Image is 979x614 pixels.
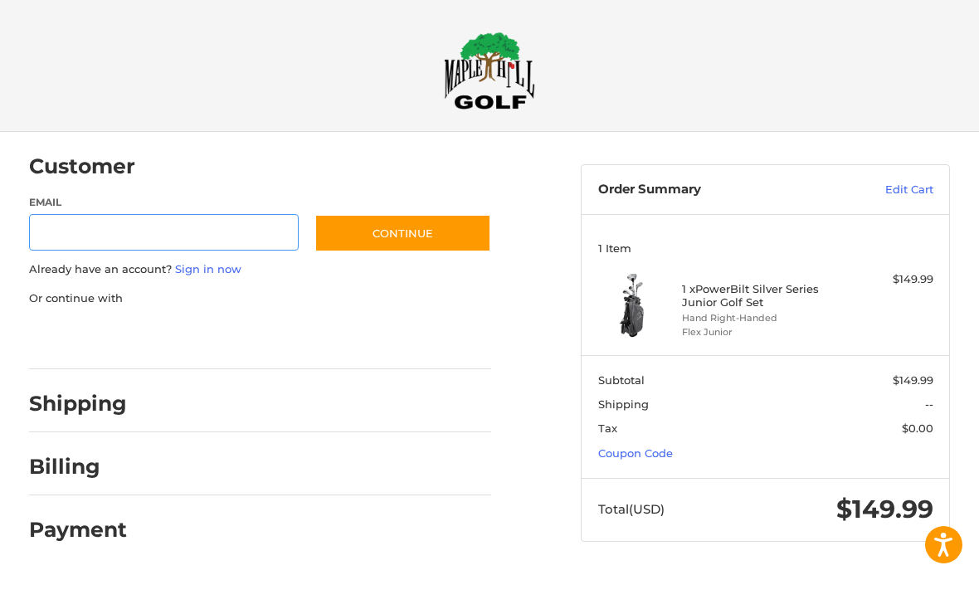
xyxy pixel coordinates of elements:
[893,374,933,387] span: $149.99
[598,183,827,199] h3: Order Summary
[29,196,299,211] label: Email
[444,32,535,110] img: Maple Hill Golf
[598,422,617,436] span: Tax
[682,283,845,310] h4: 1 x PowerBilt Silver Series Junior Golf Set
[598,374,645,387] span: Subtotal
[902,422,933,436] span: $0.00
[175,263,241,276] a: Sign in now
[29,262,492,279] p: Already have an account?
[314,215,491,253] button: Continue
[164,324,289,353] iframe: PayPal-paylater
[29,518,127,543] h2: Payment
[682,312,845,326] li: Hand Right-Handed
[29,392,127,417] h2: Shipping
[682,326,845,340] li: Flex Junior
[836,495,933,525] span: $149.99
[23,324,148,353] iframe: PayPal-paypal
[598,447,673,460] a: Coupon Code
[925,398,933,412] span: --
[29,455,126,480] h2: Billing
[850,272,933,289] div: $149.99
[598,398,649,412] span: Shipping
[29,154,135,180] h2: Customer
[826,183,933,199] a: Edit Cart
[598,242,933,256] h3: 1 Item
[304,324,429,353] iframe: PayPal-venmo
[29,291,492,308] p: Or continue with
[598,502,665,518] span: Total (USD)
